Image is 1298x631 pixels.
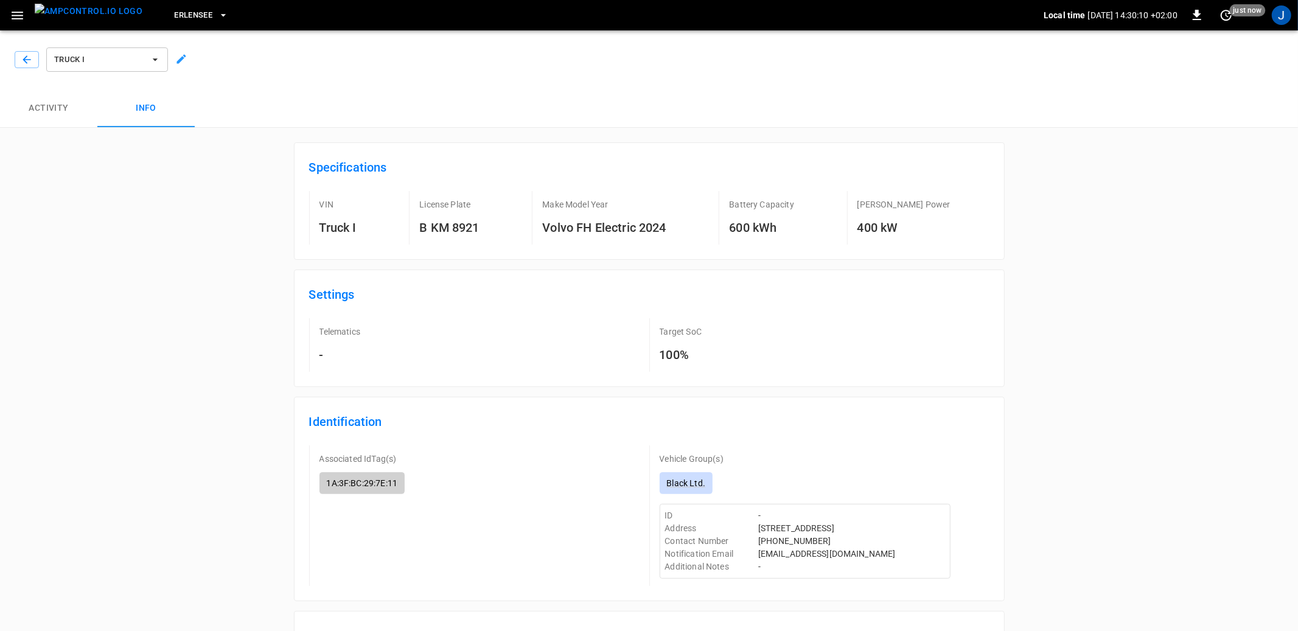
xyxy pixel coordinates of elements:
h6: Truck I [319,218,357,237]
h6: Specifications [309,158,989,187]
p: Local time [1044,9,1086,21]
p: [PHONE_NUMBER] [758,535,945,548]
p: VIN [319,198,333,211]
h6: 400 kW [857,218,951,237]
p: Associated IdTag(s) [319,453,397,465]
p: Additional Notes [665,560,758,573]
button: Info [97,89,195,128]
span: Erlensee [174,9,212,23]
h6: Volvo FH Electric 2024 [542,218,666,237]
p: Black Ltd. [667,477,706,489]
img: ampcontrol.io logo [35,4,142,19]
p: Battery Capacity [729,198,794,211]
button: set refresh interval [1216,5,1236,25]
p: [STREET_ADDRESS] [758,522,945,535]
p: 1A:3F:BC:29:7E:11 [327,477,398,489]
p: Target SoC [660,326,702,338]
h6: 600 kWh [729,218,794,237]
p: - [758,560,945,573]
div: profile-icon [1272,5,1291,25]
span: just now [1230,4,1266,16]
p: [EMAIL_ADDRESS][DOMAIN_NAME] [758,548,945,560]
h6: 100% [660,345,951,364]
h6: Settings [309,285,989,314]
p: Telematics [319,326,361,338]
p: - [758,509,945,522]
p: [PERSON_NAME] Power [857,198,951,211]
p: License Plate [419,198,470,211]
p: Contact Number [665,535,758,547]
button: Truck I [46,47,168,72]
p: Address [665,522,758,534]
button: Erlensee [169,4,233,27]
h6: - [319,345,324,364]
h6: Identification [309,412,989,441]
p: Notification Email [665,548,758,560]
h6: B KM 8921 [419,218,479,237]
p: Make Model Year [542,198,608,211]
p: ID [665,509,758,521]
p: Vehicle Group(s) [660,453,724,465]
span: Truck I [54,53,144,67]
p: [DATE] 14:30:10 +02:00 [1088,9,1178,21]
